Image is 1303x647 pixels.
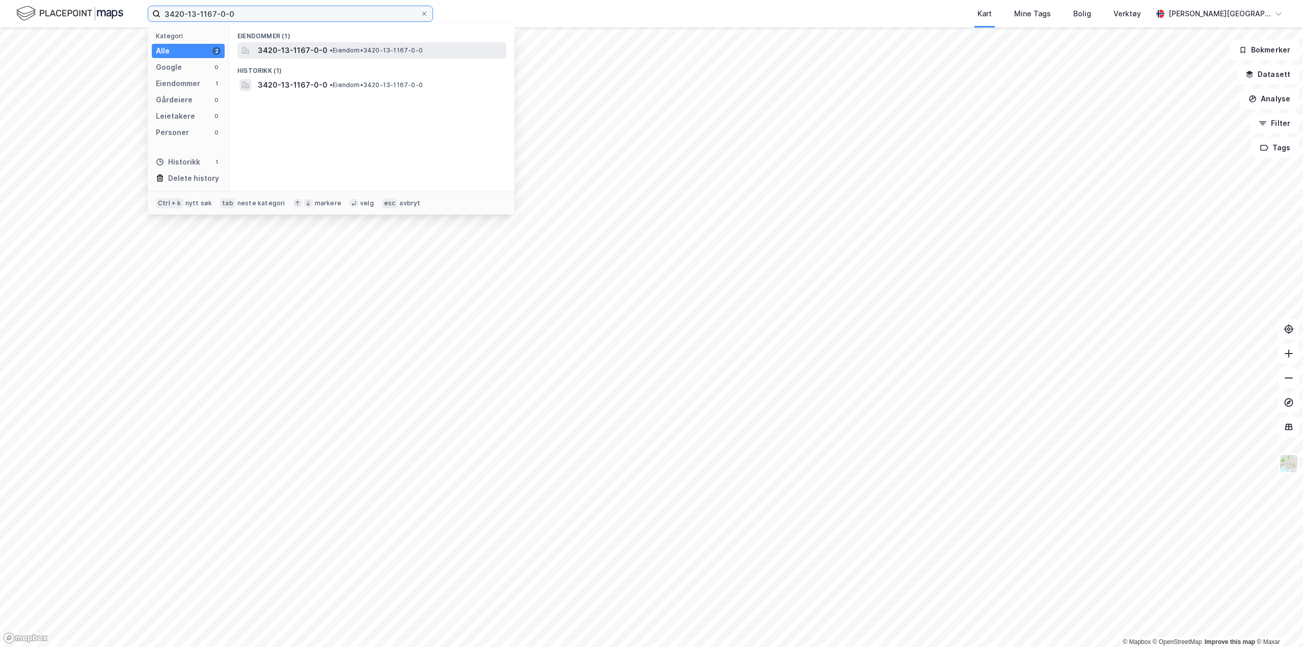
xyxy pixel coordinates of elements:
[315,199,341,207] div: markere
[1252,598,1303,647] iframe: Chat Widget
[212,63,221,71] div: 0
[160,6,420,21] input: Søk på adresse, matrikkel, gårdeiere, leietakere eller personer
[185,199,212,207] div: nytt søk
[330,81,423,89] span: Eiendom • 3420-13-1167-0-0
[156,61,182,73] div: Google
[212,96,221,104] div: 0
[1237,64,1299,85] button: Datasett
[156,32,225,40] div: Kategori
[1153,638,1202,645] a: OpenStreetMap
[330,81,333,89] span: •
[220,198,235,208] div: tab
[168,172,219,184] div: Delete history
[1230,40,1299,60] button: Bokmerker
[1250,113,1299,133] button: Filter
[360,199,374,207] div: velg
[156,156,200,168] div: Historikk
[330,46,423,55] span: Eiendom • 3420-13-1167-0-0
[258,79,328,91] span: 3420-13-1167-0-0
[212,47,221,55] div: 2
[229,59,514,77] div: Historikk (1)
[1205,638,1255,645] a: Improve this map
[156,77,200,90] div: Eiendommer
[330,46,333,54] span: •
[978,8,992,20] div: Kart
[212,79,221,88] div: 1
[156,110,195,122] div: Leietakere
[156,126,189,139] div: Personer
[382,198,398,208] div: esc
[1252,138,1299,158] button: Tags
[1123,638,1151,645] a: Mapbox
[1240,89,1299,109] button: Analyse
[1279,454,1298,473] img: Z
[1169,8,1270,20] div: [PERSON_NAME][GEOGRAPHIC_DATA]
[1073,8,1091,20] div: Bolig
[156,94,193,106] div: Gårdeiere
[156,45,170,57] div: Alle
[237,199,285,207] div: neste kategori
[3,632,48,644] a: Mapbox homepage
[212,158,221,166] div: 1
[1014,8,1051,20] div: Mine Tags
[258,44,328,57] span: 3420-13-1167-0-0
[16,5,123,22] img: logo.f888ab2527a4732fd821a326f86c7f29.svg
[156,198,183,208] div: Ctrl + k
[1114,8,1141,20] div: Verktøy
[229,24,514,42] div: Eiendommer (1)
[212,112,221,120] div: 0
[212,128,221,137] div: 0
[399,199,420,207] div: avbryt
